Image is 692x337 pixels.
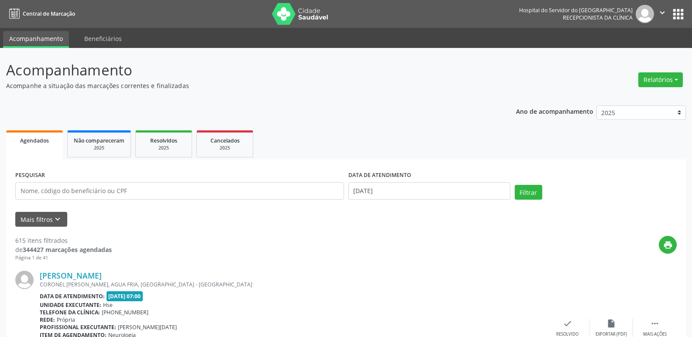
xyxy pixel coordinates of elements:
span: Cancelados [210,137,240,144]
p: Acompanhamento [6,59,482,81]
p: Acompanhe a situação das marcações correntes e finalizadas [6,81,482,90]
div: 2025 [74,145,124,151]
label: PESQUISAR [15,169,45,182]
input: Nome, código do beneficiário ou CPF [15,182,344,200]
strong: 344427 marcações agendadas [23,245,112,254]
a: Beneficiários [78,31,128,46]
div: CORONEL [PERSON_NAME], AGUA FRIA, [GEOGRAPHIC_DATA] - [GEOGRAPHIC_DATA] [40,281,546,288]
span: Própria [57,316,75,323]
span: [PERSON_NAME][DATE] [118,323,177,331]
b: Data de atendimento: [40,293,105,300]
b: Telefone da clínica: [40,309,100,316]
span: Recepcionista da clínica [563,14,633,21]
i: print [663,240,673,250]
i: insert_drive_file [606,319,616,328]
div: Hospital do Servidor do [GEOGRAPHIC_DATA] [519,7,633,14]
b: Rede: [40,316,55,323]
span: Hse [103,301,113,309]
button: Relatórios [638,72,683,87]
img: img [15,271,34,289]
button:  [654,5,671,23]
b: Profissional executante: [40,323,116,331]
span: [PHONE_NUMBER] [102,309,148,316]
span: Agendados [20,137,49,144]
button: Mais filtroskeyboard_arrow_down [15,212,67,227]
a: Acompanhamento [3,31,69,48]
div: 2025 [142,145,186,151]
input: Selecione um intervalo [348,182,510,200]
button: Filtrar [515,185,542,200]
button: apps [671,7,686,22]
span: Não compareceram [74,137,124,144]
i: keyboard_arrow_down [53,214,62,224]
label: DATA DE ATENDIMENTO [348,169,411,182]
span: [DATE] 07:00 [107,291,143,301]
div: de [15,245,112,254]
span: Central de Marcação [23,10,75,17]
button: print [659,236,677,254]
div: 2025 [203,145,247,151]
i: check [563,319,572,328]
b: Unidade executante: [40,301,101,309]
div: Página 1 de 41 [15,254,112,262]
span: Resolvidos [150,137,177,144]
i:  [650,319,660,328]
i:  [658,8,667,17]
a: Central de Marcação [6,7,75,21]
img: img [636,5,654,23]
p: Ano de acompanhamento [516,106,593,116]
a: [PERSON_NAME] [40,271,102,280]
div: 615 itens filtrados [15,236,112,245]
